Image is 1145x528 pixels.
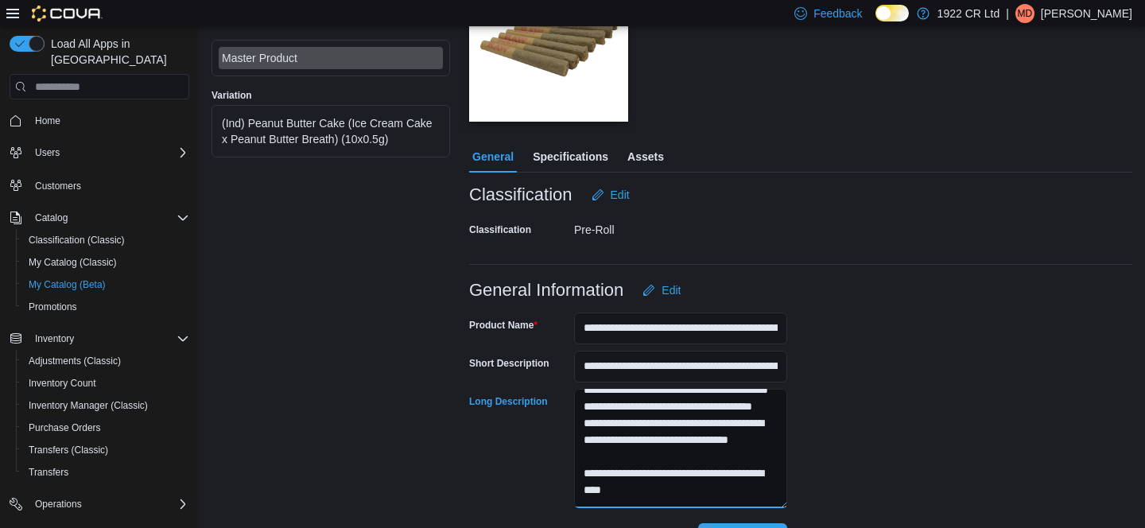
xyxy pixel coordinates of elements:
[16,417,196,439] button: Purchase Orders
[16,461,196,483] button: Transfers
[636,274,687,306] button: Edit
[212,89,252,102] label: Variation
[29,444,108,456] span: Transfers (Classic)
[22,374,189,393] span: Inventory Count
[3,493,196,515] button: Operations
[22,463,189,482] span: Transfers
[35,146,60,159] span: Users
[3,173,196,196] button: Customers
[22,396,154,415] a: Inventory Manager (Classic)
[35,180,81,192] span: Customers
[29,301,77,313] span: Promotions
[29,234,125,247] span: Classification (Classic)
[469,223,531,236] label: Classification
[22,396,189,415] span: Inventory Manager (Classic)
[1018,4,1033,23] span: MD
[22,231,189,250] span: Classification (Classic)
[222,50,440,66] div: Master Product
[35,498,82,511] span: Operations
[1015,4,1034,23] div: Mike Dunn
[16,394,196,417] button: Inventory Manager (Classic)
[29,111,67,130] a: Home
[3,207,196,229] button: Catalog
[469,357,549,370] label: Short Description
[533,141,608,173] span: Specifications
[29,466,68,479] span: Transfers
[29,495,88,514] button: Operations
[29,329,189,348] span: Inventory
[29,175,189,195] span: Customers
[1006,4,1009,23] p: |
[22,351,127,371] a: Adjustments (Classic)
[937,4,1000,23] p: 1922 CR Ltd
[16,296,196,318] button: Promotions
[29,143,189,162] span: Users
[29,355,121,367] span: Adjustments (Classic)
[627,141,664,173] span: Assets
[29,208,189,227] span: Catalog
[662,282,681,298] span: Edit
[22,297,83,316] a: Promotions
[29,256,117,269] span: My Catalog (Classic)
[469,185,572,204] h3: Classification
[469,319,538,332] label: Product Name
[22,351,189,371] span: Adjustments (Classic)
[813,6,862,21] span: Feedback
[29,177,87,196] a: Customers
[29,329,80,348] button: Inventory
[29,278,106,291] span: My Catalog (Beta)
[574,217,787,236] div: Pre-Roll
[16,350,196,372] button: Adjustments (Classic)
[875,5,909,21] input: Dark Mode
[16,372,196,394] button: Inventory Count
[29,208,74,227] button: Catalog
[45,36,189,68] span: Load All Apps in [GEOGRAPHIC_DATA]
[22,253,189,272] span: My Catalog (Classic)
[22,374,103,393] a: Inventory Count
[29,143,66,162] button: Users
[3,109,196,132] button: Home
[3,328,196,350] button: Inventory
[611,187,630,203] span: Edit
[29,495,189,514] span: Operations
[35,212,68,224] span: Catalog
[22,275,112,294] a: My Catalog (Beta)
[16,251,196,274] button: My Catalog (Classic)
[29,399,148,412] span: Inventory Manager (Classic)
[22,463,75,482] a: Transfers
[22,441,114,460] a: Transfers (Classic)
[875,21,876,22] span: Dark Mode
[222,115,440,147] div: (Ind) Peanut Butter Cake (Ice Cream Cake x Peanut Butter Breath) (10x0.5g)
[29,421,101,434] span: Purchase Orders
[22,231,131,250] a: Classification (Classic)
[1041,4,1132,23] p: [PERSON_NAME]
[35,115,60,127] span: Home
[469,395,548,408] label: Long Description
[16,439,196,461] button: Transfers (Classic)
[585,179,636,211] button: Edit
[16,229,196,251] button: Classification (Classic)
[22,253,123,272] a: My Catalog (Classic)
[3,142,196,164] button: Users
[35,332,74,345] span: Inventory
[29,111,189,130] span: Home
[16,274,196,296] button: My Catalog (Beta)
[22,418,107,437] a: Purchase Orders
[22,297,189,316] span: Promotions
[472,141,514,173] span: General
[22,418,189,437] span: Purchase Orders
[22,441,189,460] span: Transfers (Classic)
[469,281,623,300] h3: General Information
[29,377,96,390] span: Inventory Count
[32,6,103,21] img: Cova
[22,275,189,294] span: My Catalog (Beta)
